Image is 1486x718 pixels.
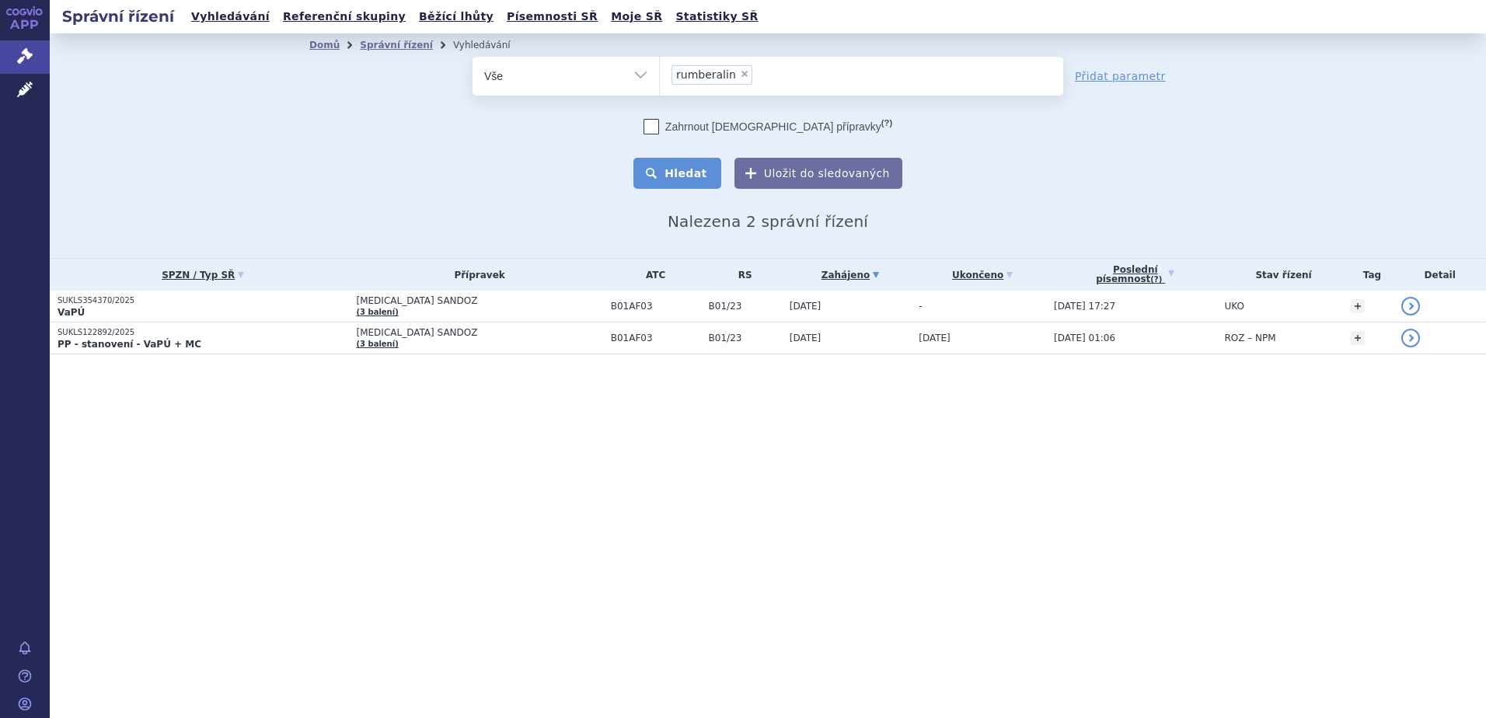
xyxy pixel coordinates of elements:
[356,308,398,316] a: (3 balení)
[356,340,398,348] a: (3 balení)
[414,6,498,27] a: Běžící lhůty
[1150,275,1162,284] abbr: (?)
[709,333,782,343] span: B01/23
[676,69,736,80] span: rumberalin
[1224,333,1275,343] span: ROZ – NPM
[919,264,1046,286] a: Ukončeno
[58,327,348,338] p: SUKLS122892/2025
[58,264,348,286] a: SPZN / Typ SŘ
[187,6,274,27] a: Vyhledávání
[278,6,410,27] a: Referenční skupiny
[671,6,762,27] a: Statistiky SŘ
[709,301,782,312] span: B01/23
[734,158,902,189] button: Uložit do sledovaných
[1224,301,1244,312] span: UKO
[58,307,85,318] strong: VaPÚ
[348,259,602,291] th: Přípravek
[919,333,951,343] span: [DATE]
[1075,68,1166,84] a: Přidat parametr
[1343,259,1394,291] th: Tag
[453,33,531,57] li: Vyhledávání
[356,295,602,306] span: [MEDICAL_DATA] SANDOZ
[603,259,701,291] th: ATC
[58,295,348,306] p: SUKLS354370/2025
[502,6,602,27] a: Písemnosti SŘ
[919,301,922,312] span: -
[740,69,749,78] span: ×
[1351,299,1365,313] a: +
[50,5,187,27] h2: Správní řízení
[644,119,892,134] label: Zahrnout [DEMOGRAPHIC_DATA] přípravky
[1054,259,1216,291] a: Poslednípísemnost(?)
[757,64,847,84] input: rumberalin
[611,333,701,343] span: B01AF03
[1216,259,1342,291] th: Stav řízení
[309,40,340,51] a: Domů
[1351,331,1365,345] a: +
[611,301,701,312] span: B01AF03
[356,327,602,338] span: [MEDICAL_DATA] SANDOZ
[701,259,782,291] th: RS
[1054,333,1115,343] span: [DATE] 01:06
[881,118,892,128] abbr: (?)
[633,158,721,189] button: Hledat
[790,333,821,343] span: [DATE]
[1054,301,1115,312] span: [DATE] 17:27
[790,301,821,312] span: [DATE]
[1401,297,1420,315] a: detail
[1401,329,1420,347] a: detail
[606,6,667,27] a: Moje SŘ
[1394,259,1486,291] th: Detail
[360,40,433,51] a: Správní řízení
[790,264,912,286] a: Zahájeno
[58,339,201,350] strong: PP - stanovení - VaPÚ + MC
[668,212,868,231] span: Nalezena 2 správní řízení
